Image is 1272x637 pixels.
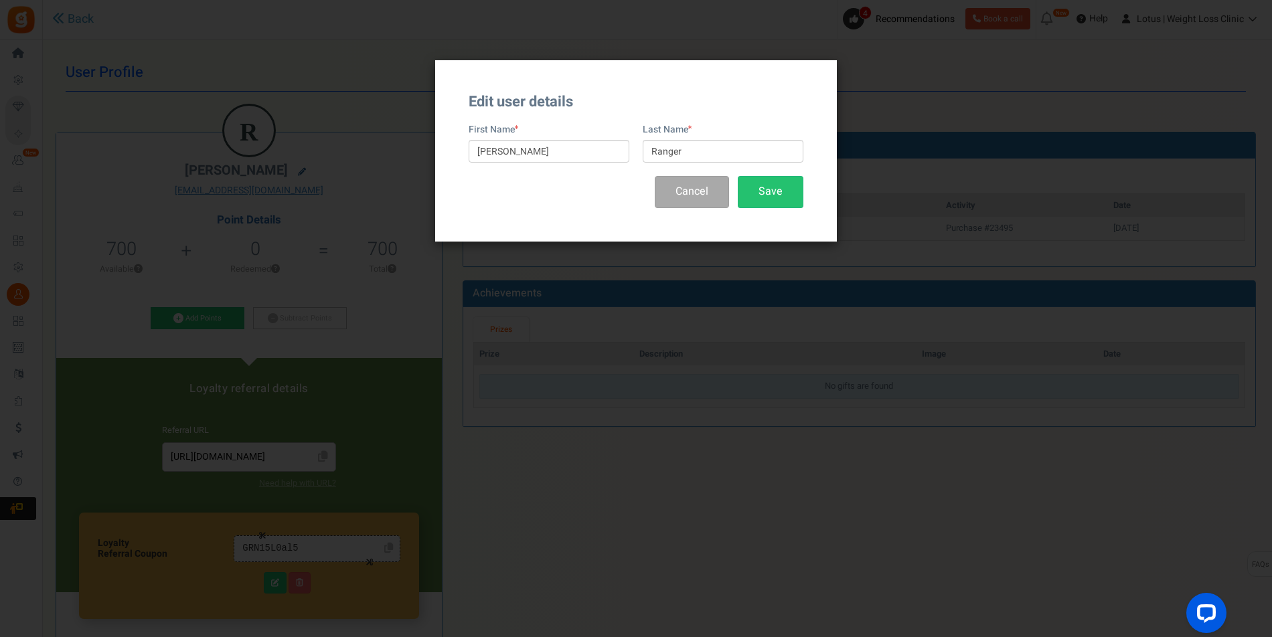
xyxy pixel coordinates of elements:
button: Save [738,176,803,207]
label: Last Name [643,123,688,136]
button: Cancel [655,176,729,207]
label: First Name [469,123,515,136]
h3: Edit user details [469,94,803,110]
